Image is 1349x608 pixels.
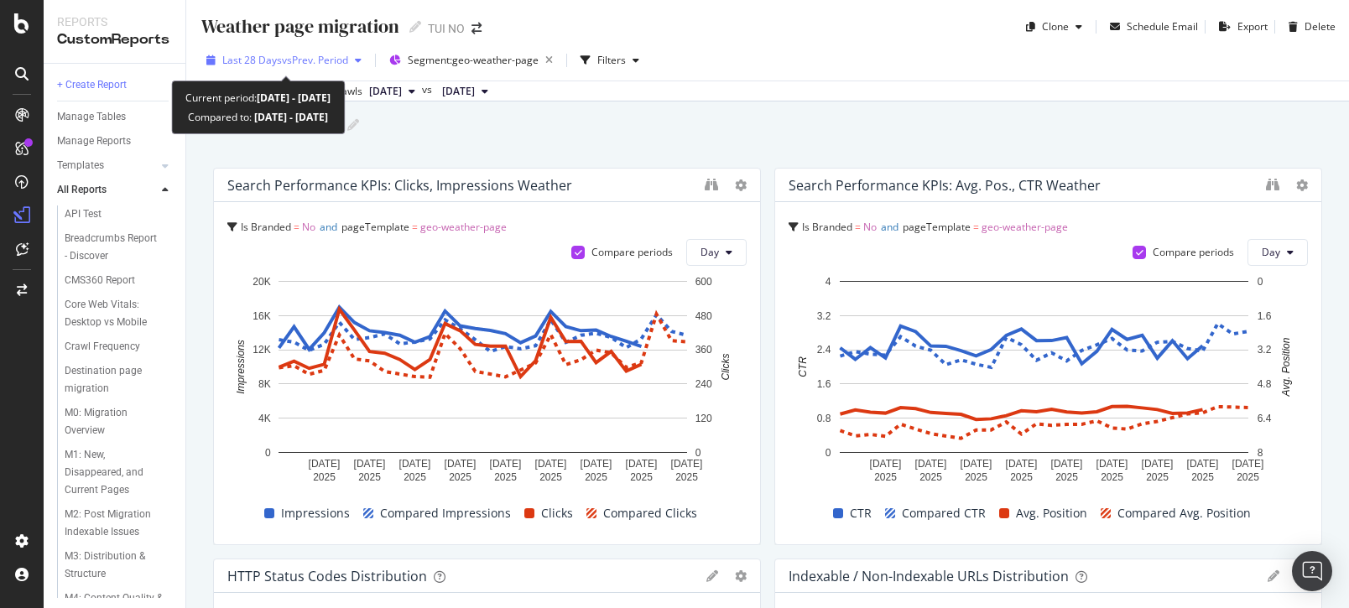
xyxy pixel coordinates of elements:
[585,471,607,483] text: 2025
[855,220,861,234] span: =
[1096,458,1128,470] text: [DATE]
[863,220,877,234] span: No
[65,404,159,439] div: M0: Migration Overview
[1266,178,1279,191] div: binoculars
[380,503,511,523] span: Compared Impressions
[309,458,341,470] text: [DATE]
[903,220,971,234] span: pageTemplate
[185,88,331,107] div: Current period:
[227,273,738,487] svg: A chart.
[1055,471,1078,483] text: 2025
[826,447,831,459] text: 0
[320,220,337,234] span: and
[1237,471,1259,483] text: 2025
[65,272,135,289] div: CMS360 Report
[973,220,979,234] span: =
[1142,458,1174,470] text: [DATE]
[735,570,747,582] div: gear
[675,471,698,483] text: 2025
[227,568,427,585] div: HTTP Status Codes Distribution
[409,21,421,33] i: Edit report name
[982,220,1068,234] span: geo-weather-page
[435,81,495,101] button: [DATE]
[802,220,852,234] span: Is Branded
[774,168,1322,545] div: Search Performance KPIs: Avg. Pos., CTR WeatherIs Branded = NoandpageTemplate = geo-weather-pageC...
[362,81,422,101] button: [DATE]
[915,458,947,470] text: [DATE]
[965,471,987,483] text: 2025
[574,47,646,74] button: Filters
[850,503,872,523] span: CTR
[257,91,331,105] b: [DATE] - [DATE]
[65,548,174,583] a: M3: Distribution & Structure
[428,20,465,37] div: TUI NO
[253,344,270,356] text: 12K
[258,413,271,424] text: 4K
[1051,458,1083,470] text: [DATE]
[494,471,517,483] text: 2025
[265,447,271,459] text: 0
[422,82,435,97] span: vs
[1262,245,1280,259] span: Day
[65,338,174,356] a: Crawl Frequency
[541,503,573,523] span: Clicks
[358,471,381,483] text: 2025
[1232,458,1264,470] text: [DATE]
[253,310,270,322] text: 16K
[65,296,164,331] div: Core Web Vitals: Desktop vs Mobile
[720,354,732,381] text: Clicks
[227,177,572,194] div: Search Performance KPIs: Clicks, Impressions Weather
[870,458,902,470] text: [DATE]
[597,53,626,67] div: Filters
[919,471,942,483] text: 2025
[408,53,539,67] span: Segment: geo-weather-page
[65,230,162,265] div: Breadcrumbs Report - Discover
[1258,447,1263,459] text: 8
[65,362,161,398] div: Destination page migration
[1247,239,1308,266] button: Day
[200,47,368,74] button: Last 28 DaysvsPrev. Period
[412,220,418,234] span: =
[881,220,898,234] span: and
[1101,471,1123,483] text: 2025
[65,404,174,439] a: M0: Migration Overview
[1258,276,1263,288] text: 0
[57,13,172,30] div: Reports
[341,220,409,234] span: pageTemplate
[383,47,560,74] button: Segment:geo-weather-page
[1191,471,1214,483] text: 2025
[630,471,653,483] text: 2025
[445,458,477,470] text: [DATE]
[65,296,174,331] a: Core Web Vitals: Desktop vs Mobile
[1258,413,1272,424] text: 6.4
[65,205,174,223] a: API Test
[789,273,1300,487] svg: A chart.
[1237,19,1268,34] div: Export
[1258,378,1272,390] text: 4.8
[65,230,174,265] a: Breadcrumbs Report - Discover
[57,181,157,199] a: All Reports
[1117,503,1251,523] span: Compared Avg. Position
[902,503,986,523] span: Compared CTR
[490,458,522,470] text: [DATE]
[281,503,350,523] span: Impressions
[701,245,719,259] span: Day
[65,272,174,289] a: CMS360 Report
[213,168,761,545] div: Search Performance KPIs: Clicks, Impressions WeatherIs Branded = NoandpageTemplate = geo-weather-...
[1146,471,1169,483] text: 2025
[57,157,157,174] a: Templates
[294,220,299,234] span: =
[1258,310,1272,322] text: 1.6
[57,157,104,174] div: Templates
[65,338,140,356] div: Crawl Frequency
[789,177,1101,194] div: Search Performance KPIs: Avg. Pos., CTR Weather
[1280,337,1292,397] text: Avg. Position
[253,276,270,288] text: 20K
[57,108,174,126] a: Manage Tables
[65,446,164,499] div: M1: New, Disappeared, and Current Pages
[449,471,471,483] text: 2025
[65,205,102,223] div: API Test
[797,356,809,377] text: CTR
